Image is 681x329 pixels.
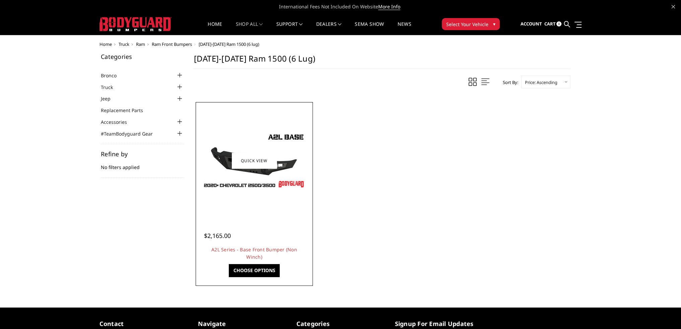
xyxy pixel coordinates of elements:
span: [DATE]-[DATE] Ram 1500 (6 lug) [199,41,259,47]
a: Ram Front Bumpers [152,41,192,47]
h5: contact [99,319,188,328]
a: Home [208,22,222,35]
div: No filters applied [101,151,184,178]
a: Cart 0 [544,15,561,33]
img: BODYGUARD BUMPERS [99,17,172,31]
a: News [397,22,411,35]
a: #TeamBodyguard Gear [101,130,161,137]
a: Dealers [316,22,342,35]
a: Choose Options [229,264,279,277]
a: Jeep [101,95,119,102]
a: Replacement Parts [101,107,151,114]
a: More Info [378,3,400,10]
a: A2L Series - Base Front Bumper (Non Winch) [211,246,297,260]
a: SEMA Show [355,22,384,35]
a: Support [276,22,303,35]
h5: Refine by [101,151,184,157]
button: Select Your Vehicle [442,18,500,30]
span: Account [520,21,542,27]
h5: Navigate [198,319,286,328]
a: Truck [101,84,121,91]
h5: Categories [101,54,184,60]
a: Truck [119,41,129,47]
a: Bronco [101,72,125,79]
span: $2,165.00 [204,232,231,240]
a: Quick view [232,153,277,168]
span: Cart [544,21,555,27]
label: Sort By: [499,77,518,87]
h5: Categories [296,319,385,328]
span: Select Your Vehicle [446,21,488,28]
a: Accessories [101,118,135,126]
h5: signup for email updates [395,319,483,328]
span: 0 [556,21,561,26]
iframe: Chat Widget [648,297,681,329]
span: ▾ [493,20,495,27]
a: Account [520,15,542,33]
img: A2L Series - Base Front Bumper (Non Winch) [201,131,308,191]
a: Home [99,41,112,47]
a: Ram [136,41,145,47]
a: shop all [236,22,263,35]
a: A2L Series - Base Front Bumper (Non Winch) A2L Series - Base Front Bumper (Non Winch) [197,104,311,218]
h1: [DATE]-[DATE] Ram 1500 (6 lug) [194,54,570,69]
